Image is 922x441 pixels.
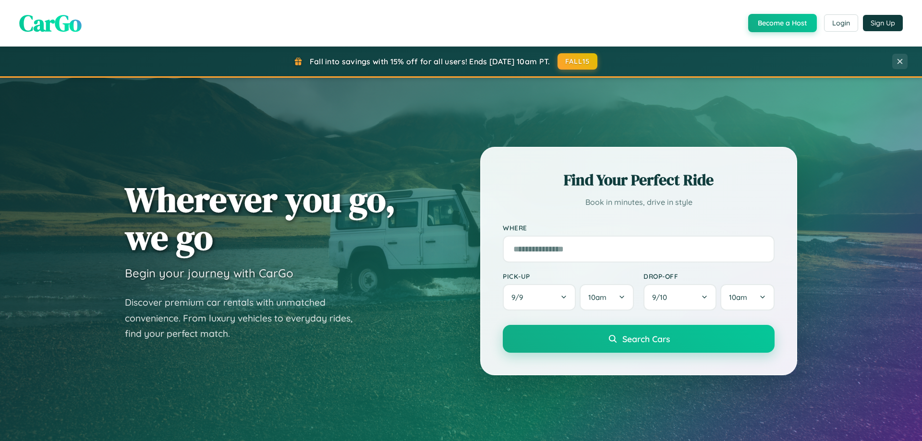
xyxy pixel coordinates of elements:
[863,15,903,31] button: Sign Up
[125,180,396,256] h1: Wherever you go, we go
[580,284,634,310] button: 10am
[310,57,550,66] span: Fall into savings with 15% off for all users! Ends [DATE] 10am PT.
[729,293,747,302] span: 10am
[824,14,858,32] button: Login
[748,14,817,32] button: Become a Host
[643,284,716,310] button: 9/10
[558,53,598,70] button: FALL15
[652,293,672,302] span: 9 / 10
[643,272,775,280] label: Drop-off
[503,169,775,191] h2: Find Your Perfect Ride
[19,7,82,39] span: CarGo
[511,293,528,302] span: 9 / 9
[588,293,607,302] span: 10am
[125,295,365,342] p: Discover premium car rentals with unmatched convenience. From luxury vehicles to everyday rides, ...
[503,325,775,353] button: Search Cars
[720,284,775,310] button: 10am
[503,272,634,280] label: Pick-up
[622,334,670,344] span: Search Cars
[503,224,775,232] label: Where
[125,266,293,280] h3: Begin your journey with CarGo
[503,195,775,209] p: Book in minutes, drive in style
[503,284,576,310] button: 9/9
